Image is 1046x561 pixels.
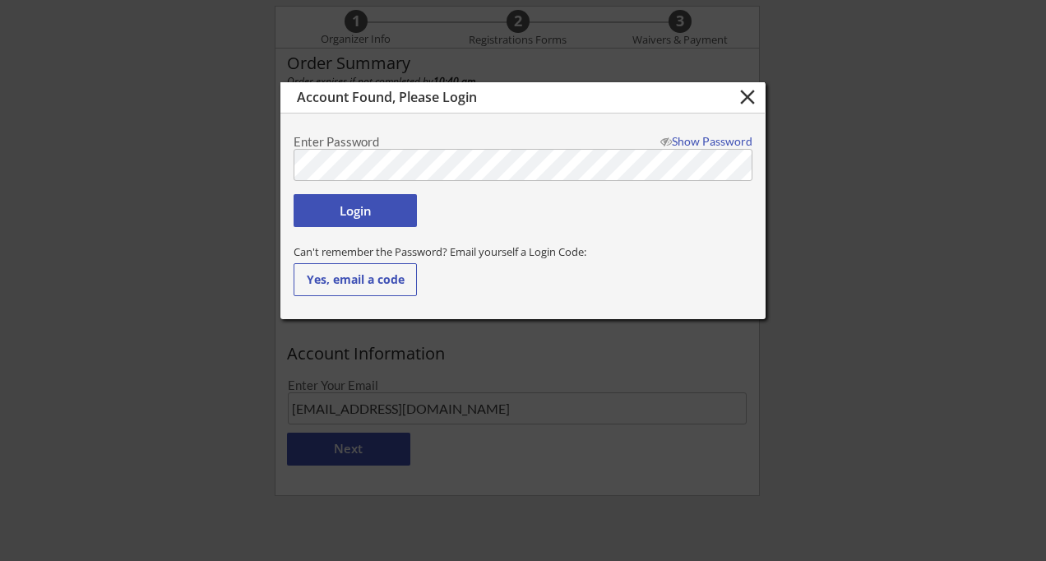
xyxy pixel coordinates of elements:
[294,136,651,148] div: Enter Password
[294,244,752,259] div: Can't remember the Password? Email yourself a Login Code:
[294,194,417,227] button: Login
[294,263,417,296] button: Yes, email a code
[297,90,688,105] div: Account Found, Please Login
[653,136,752,147] div: Show Password
[734,85,761,109] button: close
